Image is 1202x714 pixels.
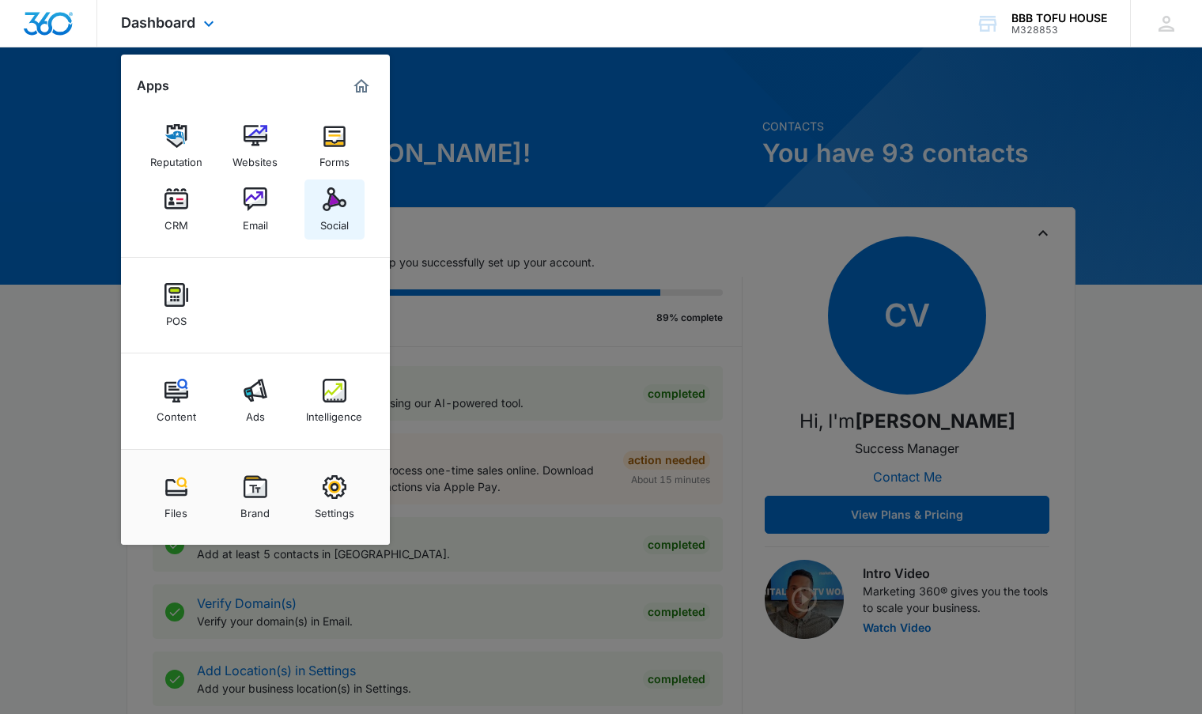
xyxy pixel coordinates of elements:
[164,211,188,232] div: CRM
[225,179,285,240] a: Email
[243,211,268,232] div: Email
[225,116,285,176] a: Websites
[240,499,270,519] div: Brand
[225,467,285,527] a: Brand
[164,499,187,519] div: Files
[246,402,265,423] div: Ads
[304,371,365,431] a: Intelligence
[146,179,206,240] a: CRM
[137,78,169,93] h2: Apps
[1011,12,1107,25] div: account name
[349,74,374,99] a: Marketing 360® Dashboard
[304,467,365,527] a: Settings
[150,148,202,168] div: Reputation
[157,402,196,423] div: Content
[146,371,206,431] a: Content
[146,116,206,176] a: Reputation
[1011,25,1107,36] div: account id
[304,116,365,176] a: Forms
[146,467,206,527] a: Files
[121,14,195,31] span: Dashboard
[146,275,206,335] a: POS
[166,307,187,327] div: POS
[320,211,349,232] div: Social
[304,179,365,240] a: Social
[319,148,350,168] div: Forms
[225,371,285,431] a: Ads
[232,148,278,168] div: Websites
[315,499,354,519] div: Settings
[306,402,362,423] div: Intelligence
